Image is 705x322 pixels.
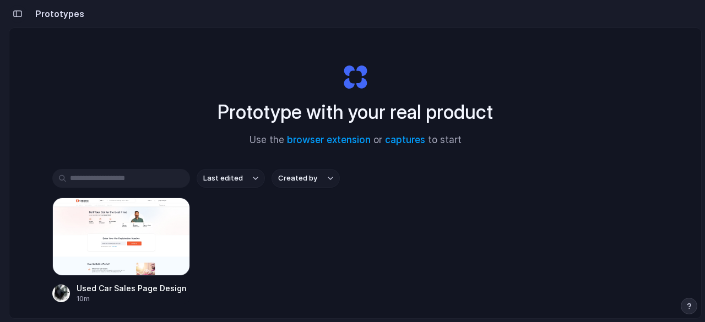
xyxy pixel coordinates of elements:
[385,134,425,145] a: captures
[197,169,265,188] button: Last edited
[31,7,84,20] h2: Prototypes
[218,97,493,127] h1: Prototype with your real product
[272,169,340,188] button: Created by
[278,173,317,184] span: Created by
[77,294,190,304] div: 10m
[250,133,462,148] span: Use the or to start
[287,134,371,145] a: browser extension
[52,198,190,304] a: Used Car Sales Page DesignUsed Car Sales Page Design10m
[77,282,190,294] span: Used Car Sales Page Design
[203,173,243,184] span: Last edited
